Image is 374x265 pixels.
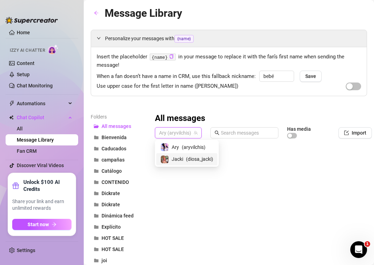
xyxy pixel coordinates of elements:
span: Save [305,73,316,79]
span: team [194,131,198,135]
span: ( diosa_jacki ) [186,155,213,163]
strong: Unlock $100 AI Credits [23,179,72,193]
button: CONTENIDO [91,177,147,188]
span: folder [94,157,99,162]
span: folder [94,180,99,185]
span: folder [94,135,99,140]
a: All [17,126,23,131]
button: Caducados [91,143,147,154]
a: Chat Monitoring [17,83,53,88]
article: Message Library [105,5,182,21]
span: import [344,130,349,135]
span: Import [352,130,366,136]
button: Dickrate [91,199,147,210]
button: Explícito [91,221,147,232]
span: arrow-right [52,222,57,227]
span: joi [102,258,107,263]
span: All messages [102,123,131,129]
span: Start now [28,222,49,227]
code: {name} [150,53,176,61]
span: campañas [102,157,125,163]
span: Catálogo [102,168,122,174]
span: folder [94,146,99,151]
img: Ary [161,143,169,151]
span: HOT SALE [102,246,124,252]
span: folder [94,169,99,173]
img: Jacki [161,156,169,163]
img: Chat Copilot [9,115,14,120]
span: gift [12,182,19,189]
span: Caducados [102,146,126,151]
a: Content [17,60,35,66]
button: HOT SALE [91,232,147,244]
span: folder [94,202,99,207]
a: Settings [17,248,35,253]
span: Dickrate [102,191,120,196]
span: Izzy AI Chatter [10,47,45,54]
button: Import [338,127,372,138]
span: Use upper case for the first letter in name ([PERSON_NAME]) [97,82,238,91]
a: Fan CRM [17,148,37,154]
span: Explícito [102,224,121,230]
button: campañas [91,154,147,165]
span: Chat Copilot [17,112,66,123]
button: Dickrate [91,188,147,199]
span: {name} [174,35,194,43]
span: ( aryvilchis ) [182,143,205,151]
input: Search messages [221,129,274,137]
img: logo-BBDzfeDw.svg [6,17,58,24]
div: Personalize your messages with{name} [91,30,367,47]
span: Dickrate [102,202,120,207]
span: HOT SALE [102,235,124,241]
button: Bienvenida [91,132,147,143]
article: Has media [287,127,311,131]
iframe: Intercom live chat [350,241,367,258]
button: All messages [91,121,147,132]
span: folder [94,191,99,196]
h3: All messages [155,113,205,124]
span: CONTENIDO [102,179,129,185]
span: thunderbolt [9,101,15,106]
span: Automations [17,98,66,109]
span: Ary [172,143,179,151]
span: Personalize your messages with [105,35,361,43]
span: folder [94,236,99,241]
span: arrow-left [94,10,99,15]
span: Dinámica feed [102,213,134,219]
span: expanded [97,36,101,40]
span: Jacki [172,155,183,163]
span: Share your link and earn unlimited rewards [12,198,72,212]
span: Ary (aryvilchis) [159,128,197,138]
span: Insert the placeholder in your message to replace it with the fan’s first name when sending the m... [97,53,361,69]
article: Folders [91,113,147,121]
button: HOT SALE [91,244,147,255]
button: Click to Copy [169,54,174,59]
a: Setup [17,72,30,77]
span: folder-open [94,124,99,129]
button: Start nowarrow-right [12,219,72,230]
span: folder [94,213,99,218]
button: Catálogo [91,165,147,177]
span: 1 [365,241,370,247]
a: Message Library [17,137,54,143]
span: copy [169,54,174,59]
span: folder [94,247,99,252]
a: Discover Viral Videos [17,163,64,168]
span: Bienvenida [102,135,127,140]
span: folder [94,224,99,229]
span: folder [94,258,99,263]
span: When a fan doesn’t have a name in CRM, use this fallback nickname: [97,72,256,81]
a: Home [17,30,30,35]
button: Dinámica feed [91,210,147,221]
img: AI Chatter [48,44,59,55]
button: Save [300,71,322,82]
span: search [215,130,219,135]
